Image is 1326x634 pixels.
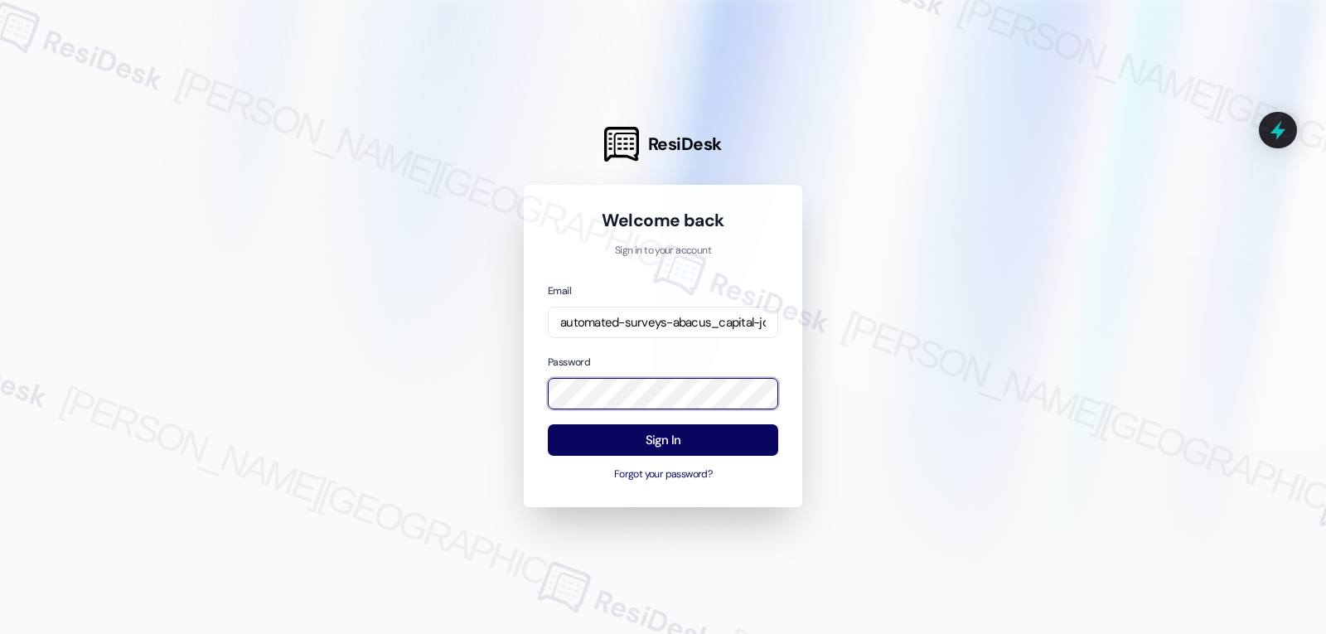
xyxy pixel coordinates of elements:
p: Sign in to your account [548,244,778,259]
h1: Welcome back [548,209,778,232]
button: Sign In [548,424,778,457]
label: Email [548,284,571,298]
img: ResiDesk Logo [604,127,639,162]
button: Forgot your password? [548,467,778,482]
label: Password [548,356,590,369]
span: ResiDesk [648,133,722,156]
input: name@example.com [548,307,778,339]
